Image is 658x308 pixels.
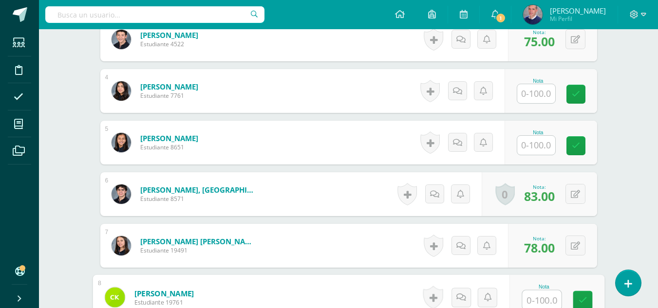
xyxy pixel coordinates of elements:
span: 1 [495,13,506,23]
div: Nota [517,78,560,84]
img: 1515e9211533a8aef101277efa176555.png [523,5,543,24]
span: [PERSON_NAME] [550,6,606,16]
span: Estudiante 19761 [134,298,194,307]
img: a2790c5b2a98a6b9ee3b161d5eb69508.png [112,133,131,152]
a: 0 [495,183,515,205]
a: [PERSON_NAME], [GEOGRAPHIC_DATA] [140,185,257,195]
div: Nota: [524,183,555,190]
span: Estudiante 4522 [140,40,198,48]
span: 83.00 [524,188,555,204]
input: 0-100.0 [517,136,555,155]
input: 0-100.0 [517,84,555,103]
a: [PERSON_NAME] [140,133,198,143]
span: Estudiante 8651 [140,143,198,151]
input: Busca un usuario... [45,6,264,23]
div: Nota: [524,235,555,242]
span: Mi Perfil [550,15,606,23]
div: Nota [517,130,560,135]
span: Estudiante 8571 [140,195,257,203]
span: Estudiante 7761 [140,91,198,100]
span: 75.00 [524,33,555,50]
span: 78.00 [524,239,555,256]
a: [PERSON_NAME] [PERSON_NAME] [140,236,257,246]
div: Nota: [524,29,555,36]
img: 66d3d9ba0a5692ad091ffc4dde50ca6c.png [112,184,131,204]
a: [PERSON_NAME] [140,30,198,40]
a: [PERSON_NAME] [140,82,198,91]
img: c11df979cfe22670b72b62410a4fb9f5.png [105,287,125,307]
img: b4d2f19ccd59dac591e4d2a38d5c5fe3.png [112,81,131,101]
a: [PERSON_NAME] [134,288,194,298]
span: Estudiante 19491 [140,246,257,254]
img: ff056090e041c10ac3a66eeb68948065.png [112,236,131,255]
img: f634e25645560ed517711d2351192d7c.png [112,30,131,49]
div: Nota [522,284,566,290]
